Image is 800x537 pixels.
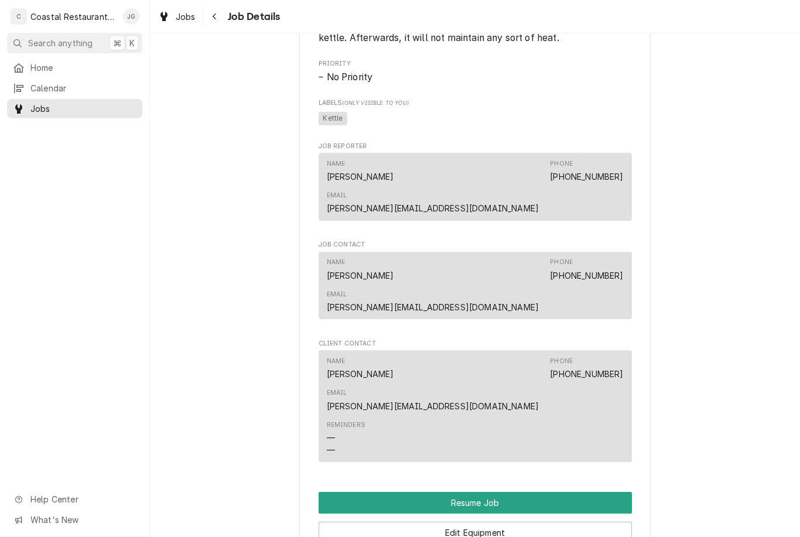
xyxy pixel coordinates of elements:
div: JG [123,8,139,25]
div: — [327,432,335,444]
div: Client Contact [319,339,632,467]
span: Job Reporter [319,142,632,151]
span: [object Object] [319,110,632,128]
span: Jobs [30,102,136,115]
div: Name [327,357,394,380]
span: Jobs [176,11,196,23]
div: Email [327,191,539,214]
a: [PERSON_NAME][EMAIL_ADDRESS][DOMAIN_NAME] [327,203,539,213]
div: Email [327,191,347,200]
span: Help Center [30,493,135,505]
div: Name [327,258,394,281]
div: Phone [550,159,623,183]
div: C [11,8,27,25]
div: [PERSON_NAME] [327,269,394,282]
a: Jobs [7,99,142,118]
span: Labels [319,98,632,108]
div: Job Reporter List [319,153,632,226]
div: Phone [550,258,623,281]
span: Job Details [224,9,281,25]
div: Coastal Restaurant Repair [30,11,117,23]
div: Priority [319,59,632,84]
span: (Only Visible to You) [342,100,408,106]
div: James Gatton's Avatar [123,8,139,25]
a: Home [7,58,142,77]
div: Phone [550,159,573,169]
div: Name [327,258,346,267]
div: Job Reporter [319,142,632,226]
span: K [129,37,135,49]
a: [PERSON_NAME][EMAIL_ADDRESS][DOMAIN_NAME] [327,401,539,411]
div: Job Contact List [319,252,632,325]
span: Priority [319,70,632,84]
div: Email [327,290,347,299]
a: [PHONE_NUMBER] [550,369,623,379]
a: [PERSON_NAME][EMAIL_ADDRESS][DOMAIN_NAME] [327,302,539,312]
div: Email [327,388,347,398]
div: Email [327,290,539,313]
div: Contact [319,252,632,320]
div: [object Object] [319,98,632,127]
div: Reminders [327,420,365,456]
span: What's New [30,514,135,526]
div: Name [327,159,346,169]
div: Name [327,159,394,183]
span: Priority [319,59,632,69]
div: — [327,444,335,456]
div: Contact [319,153,632,221]
span: ⌘ [113,37,121,49]
span: Work Order ID: 14179 Right kettle has power, but after it heats up, steam bursts out of a seal so... [319,4,613,43]
button: Resume Job [319,492,632,514]
div: Phone [550,357,573,366]
div: Client Contact List [319,350,632,467]
span: Job Contact [319,240,632,249]
button: Navigate back [206,7,224,26]
a: [PHONE_NUMBER] [550,172,623,182]
div: [PERSON_NAME] [327,170,394,183]
span: Search anything [28,37,93,49]
a: Go to What's New [7,510,142,529]
div: Phone [550,357,623,380]
a: Jobs [153,7,200,26]
div: Button Group Row [319,492,632,514]
div: Job Contact [319,240,632,324]
div: Contact [319,350,632,462]
span: Kettle [319,112,348,126]
div: Reminders [327,420,365,430]
div: Phone [550,258,573,267]
div: Email [327,388,539,412]
span: Home [30,61,136,74]
div: [PERSON_NAME] [327,368,394,380]
span: Client Contact [319,339,632,348]
span: Calendar [30,82,136,94]
button: Search anything⌘K [7,33,142,53]
a: Go to Help Center [7,490,142,509]
a: [PHONE_NUMBER] [550,271,623,281]
div: Name [327,357,346,366]
a: Calendar [7,78,142,98]
div: No Priority [319,70,632,84]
